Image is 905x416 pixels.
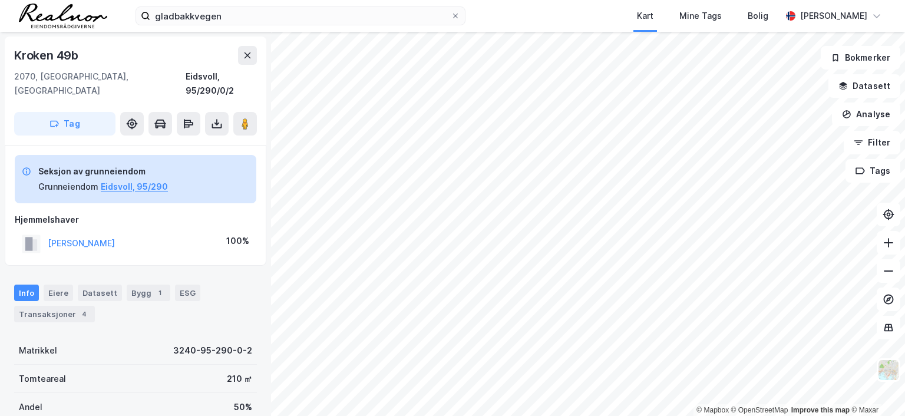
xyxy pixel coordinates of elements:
[845,159,900,183] button: Tags
[227,372,252,386] div: 210 ㎡
[127,285,170,301] div: Bygg
[821,46,900,70] button: Bokmerker
[637,9,653,23] div: Kart
[846,359,905,416] iframe: Chat Widget
[679,9,722,23] div: Mine Tags
[44,285,73,301] div: Eiere
[19,4,107,28] img: realnor-logo.934646d98de889bb5806.png
[19,344,57,358] div: Matrikkel
[748,9,768,23] div: Bolig
[186,70,257,98] div: Eidsvoll, 95/290/0/2
[846,359,905,416] div: Kontrollprogram for chat
[175,285,200,301] div: ESG
[78,308,90,320] div: 4
[154,287,166,299] div: 1
[19,400,42,414] div: Andel
[150,7,451,25] input: Søk på adresse, matrikkel, gårdeiere, leietakere eller personer
[173,344,252,358] div: 3240-95-290-0-2
[101,180,168,194] button: Eidsvoll, 95/290
[38,164,168,179] div: Seksjon av grunneiendom
[832,103,900,126] button: Analyse
[696,406,729,414] a: Mapbox
[14,46,81,65] div: Kroken 49b
[38,180,98,194] div: Grunneiendom
[731,406,788,414] a: OpenStreetMap
[791,406,850,414] a: Improve this map
[800,9,867,23] div: [PERSON_NAME]
[14,285,39,301] div: Info
[14,112,115,136] button: Tag
[828,74,900,98] button: Datasett
[844,131,900,154] button: Filter
[877,359,900,381] img: Z
[15,213,256,227] div: Hjemmelshaver
[14,70,186,98] div: 2070, [GEOGRAPHIC_DATA], [GEOGRAPHIC_DATA]
[78,285,122,301] div: Datasett
[234,400,252,414] div: 50%
[14,306,95,322] div: Transaksjoner
[226,234,249,248] div: 100%
[19,372,66,386] div: Tomteareal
